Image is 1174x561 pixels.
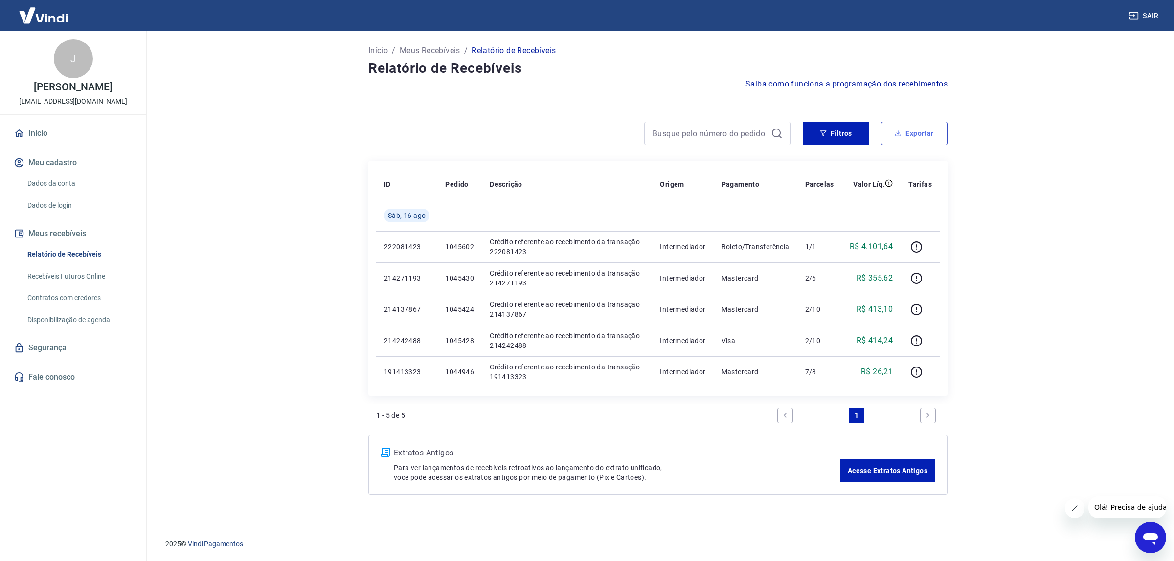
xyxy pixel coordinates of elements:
[773,404,940,427] ul: Pagination
[472,45,556,57] p: Relatório de Recebíveis
[660,273,705,283] p: Intermediador
[1088,496,1166,518] iframe: Mensagem da empresa
[445,242,474,252] p: 1045602
[1127,7,1162,25] button: Sair
[12,367,135,388] a: Fale conosco
[490,362,644,382] p: Crédito referente ao recebimento da transação 191413323
[881,122,948,145] button: Exportar
[384,179,391,189] p: ID
[54,39,93,78] div: J
[490,179,522,189] p: Descrição
[490,268,644,288] p: Crédito referente ao recebimento da transação 214271193
[805,179,834,189] p: Parcelas
[722,336,790,345] p: Visa
[722,367,790,377] p: Mastercard
[394,463,840,482] p: Para ver lançamentos de recebíveis retroativos ao lançamento do extrato unificado, você pode aces...
[722,304,790,314] p: Mastercard
[23,266,135,286] a: Recebíveis Futuros Online
[920,408,936,423] a: Next page
[722,273,790,283] p: Mastercard
[445,273,474,283] p: 1045430
[490,331,644,350] p: Crédito referente ao recebimento da transação 214242488
[394,447,840,459] p: Extratos Antigos
[777,408,793,423] a: Previous page
[857,272,893,284] p: R$ 355,62
[805,336,834,345] p: 2/10
[445,367,474,377] p: 1044946
[445,304,474,314] p: 1045424
[660,242,705,252] p: Intermediador
[19,96,127,107] p: [EMAIL_ADDRESS][DOMAIN_NAME]
[384,367,429,377] p: 191413323
[23,288,135,308] a: Contratos com credores
[12,337,135,359] a: Segurança
[384,304,429,314] p: 214137867
[803,122,869,145] button: Filtros
[1065,498,1084,518] iframe: Fechar mensagem
[368,45,388,57] a: Início
[490,300,644,319] p: Crédito referente ao recebimento da transação 214137867
[722,242,790,252] p: Boleto/Transferência
[660,367,705,377] p: Intermediador
[805,367,834,377] p: 7/8
[857,303,893,315] p: R$ 413,10
[12,152,135,173] button: Meu cadastro
[165,539,1151,549] p: 2025 ©
[388,211,426,220] span: Sáb, 16 ago
[368,59,948,78] h4: Relatório de Recebíveis
[660,304,705,314] p: Intermediador
[384,242,429,252] p: 222081423
[853,179,885,189] p: Valor Líq.
[6,7,82,15] span: Olá! Precisa de ajuda?
[722,179,760,189] p: Pagamento
[805,304,834,314] p: 2/10
[392,45,395,57] p: /
[400,45,460,57] a: Meus Recebíveis
[12,223,135,244] button: Meus recebíveis
[12,123,135,144] a: Início
[805,273,834,283] p: 2/6
[34,82,112,92] p: [PERSON_NAME]
[908,179,932,189] p: Tarifas
[861,366,893,378] p: R$ 26,21
[490,237,644,257] p: Crédito referente ao recebimento da transação 222081423
[660,336,705,345] p: Intermediador
[376,410,405,420] p: 1 - 5 de 5
[23,310,135,330] a: Disponibilização de agenda
[1135,522,1166,553] iframe: Botão para abrir a janela de mensagens
[745,78,948,90] a: Saiba como funciona a programação dos recebimentos
[445,336,474,345] p: 1045428
[840,459,935,482] a: Acesse Extratos Antigos
[384,273,429,283] p: 214271193
[445,179,468,189] p: Pedido
[805,242,834,252] p: 1/1
[850,241,893,253] p: R$ 4.101,64
[384,336,429,345] p: 214242488
[653,126,767,141] input: Busque pelo número do pedido
[464,45,468,57] p: /
[188,540,243,548] a: Vindi Pagamentos
[23,244,135,264] a: Relatório de Recebíveis
[23,173,135,194] a: Dados da conta
[660,179,684,189] p: Origem
[849,408,864,423] a: Page 1 is your current page
[381,448,390,457] img: ícone
[857,335,893,346] p: R$ 414,24
[23,195,135,216] a: Dados de login
[12,0,75,30] img: Vindi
